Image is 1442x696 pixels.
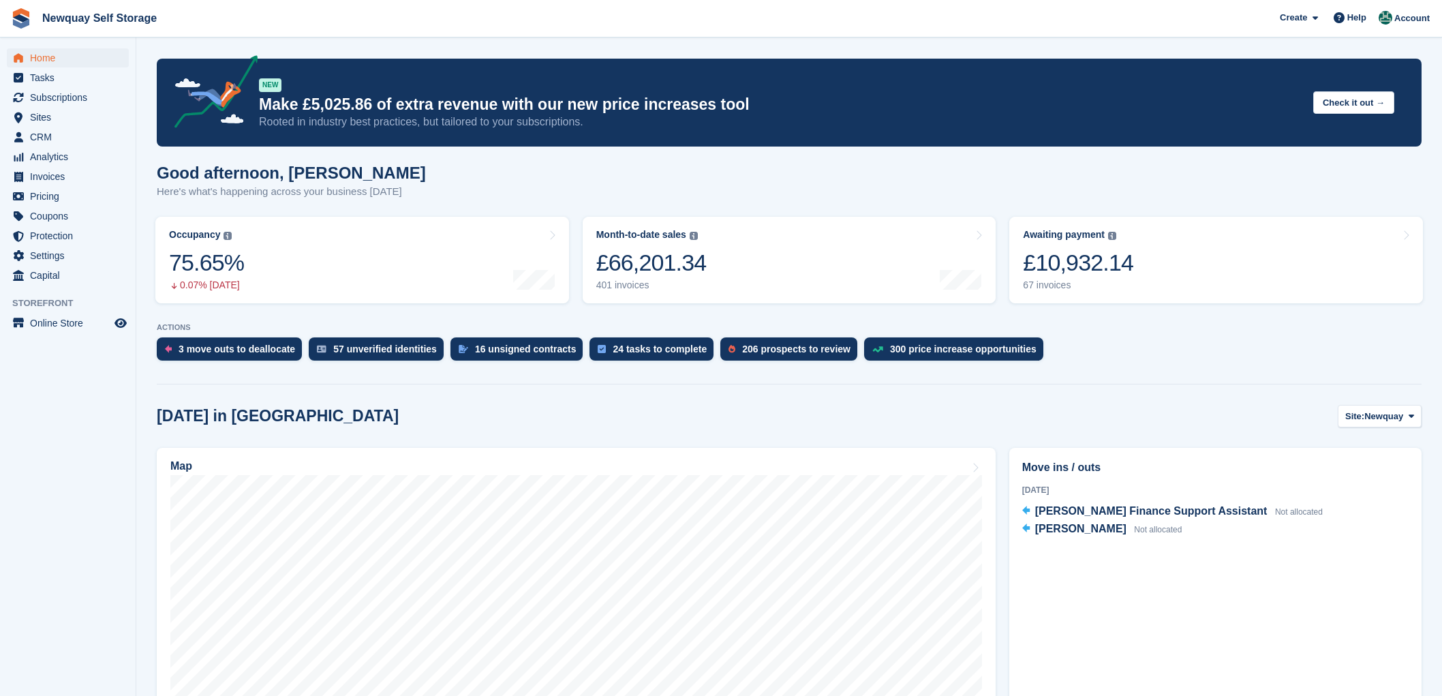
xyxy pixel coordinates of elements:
[37,7,162,29] a: Newquay Self Storage
[12,297,136,310] span: Storefront
[720,337,864,367] a: 206 prospects to review
[30,226,112,245] span: Protection
[7,48,129,67] a: menu
[1108,232,1116,240] img: icon-info-grey-7440780725fd019a000dd9b08b2336e03edf1995a4989e88bcd33f0948082b44.svg
[1394,12,1430,25] span: Account
[1364,410,1403,423] span: Newquay
[224,232,232,240] img: icon-info-grey-7440780725fd019a000dd9b08b2336e03edf1995a4989e88bcd33f0948082b44.svg
[1022,484,1409,496] div: [DATE]
[1280,11,1307,25] span: Create
[259,95,1302,115] p: Make £5,025.86 of extra revenue with our new price increases tool
[1313,91,1394,114] button: Check it out →
[30,314,112,333] span: Online Store
[30,187,112,206] span: Pricing
[7,207,129,226] a: menu
[112,315,129,331] a: Preview store
[30,147,112,166] span: Analytics
[613,344,707,354] div: 24 tasks to complete
[7,68,129,87] a: menu
[169,279,244,291] div: 0.07% [DATE]
[309,337,450,367] a: 57 unverified identities
[1275,507,1323,517] span: Not allocated
[170,460,192,472] h2: Map
[30,48,112,67] span: Home
[589,337,720,367] a: 24 tasks to complete
[30,266,112,285] span: Capital
[450,337,590,367] a: 16 unsigned contracts
[583,217,996,303] a: Month-to-date sales £66,201.34 401 invoices
[333,344,437,354] div: 57 unverified identities
[1023,279,1133,291] div: 67 invoices
[157,337,309,367] a: 3 move outs to deallocate
[7,167,129,186] a: menu
[30,207,112,226] span: Coupons
[1338,405,1422,427] button: Site: Newquay
[1009,217,1423,303] a: Awaiting payment £10,932.14 67 invoices
[165,345,172,353] img: move_outs_to_deallocate_icon-f764333ba52eb49d3ac5e1228854f67142a1ed5810a6f6cc68b1a99e826820c5.svg
[890,344,1037,354] div: 300 price increase opportunities
[163,55,258,133] img: price-adjustments-announcement-icon-8257ccfd72463d97f412b2fc003d46551f7dbcb40ab6d574587a9cd5c0d94...
[1134,525,1182,534] span: Not allocated
[157,323,1422,332] p: ACTIONS
[598,345,606,353] img: task-75834270c22a3079a89374b754ae025e5fb1db73e45f91037f5363f120a921f8.svg
[7,266,129,285] a: menu
[169,249,244,277] div: 75.65%
[30,127,112,147] span: CRM
[7,246,129,265] a: menu
[1345,410,1364,423] span: Site:
[1347,11,1366,25] span: Help
[1023,229,1105,241] div: Awaiting payment
[1379,11,1392,25] img: JON
[30,108,112,127] span: Sites
[1035,523,1126,534] span: [PERSON_NAME]
[7,88,129,107] a: menu
[596,229,686,241] div: Month-to-date sales
[1022,521,1182,539] a: [PERSON_NAME] Not allocated
[30,88,112,107] span: Subscriptions
[30,167,112,186] span: Invoices
[596,279,707,291] div: 401 invoices
[7,127,129,147] a: menu
[157,407,399,425] h2: [DATE] in [GEOGRAPHIC_DATA]
[157,184,426,200] p: Here's what's happening across your business [DATE]
[157,164,426,182] h1: Good afternoon, [PERSON_NAME]
[1035,505,1268,517] span: [PERSON_NAME] Finance Support Assistant
[7,187,129,206] a: menu
[155,217,569,303] a: Occupancy 75.65% 0.07% [DATE]
[872,346,883,352] img: price_increase_opportunities-93ffe204e8149a01c8c9dc8f82e8f89637d9d84a8eef4429ea346261dce0b2c0.svg
[30,246,112,265] span: Settings
[317,345,326,353] img: verify_identity-adf6edd0f0f0b5bbfe63781bf79b02c33cf7c696d77639b501bdc392416b5a36.svg
[864,337,1050,367] a: 300 price increase opportunities
[30,68,112,87] span: Tasks
[475,344,577,354] div: 16 unsigned contracts
[169,229,220,241] div: Occupancy
[596,249,707,277] div: £66,201.34
[7,108,129,127] a: menu
[7,226,129,245] a: menu
[11,8,31,29] img: stora-icon-8386f47178a22dfd0bd8f6a31ec36ba5ce8667c1dd55bd0f319d3a0aa187defe.svg
[179,344,295,354] div: 3 move outs to deallocate
[742,344,850,354] div: 206 prospects to review
[690,232,698,240] img: icon-info-grey-7440780725fd019a000dd9b08b2336e03edf1995a4989e88bcd33f0948082b44.svg
[1022,459,1409,476] h2: Move ins / outs
[728,345,735,353] img: prospect-51fa495bee0391a8d652442698ab0144808aea92771e9ea1ae160a38d050c398.svg
[259,78,281,92] div: NEW
[1022,503,1323,521] a: [PERSON_NAME] Finance Support Assistant Not allocated
[1023,249,1133,277] div: £10,932.14
[459,345,468,353] img: contract_signature_icon-13c848040528278c33f63329250d36e43548de30e8caae1d1a13099fd9432cc5.svg
[259,115,1302,130] p: Rooted in industry best practices, but tailored to your subscriptions.
[7,314,129,333] a: menu
[7,147,129,166] a: menu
